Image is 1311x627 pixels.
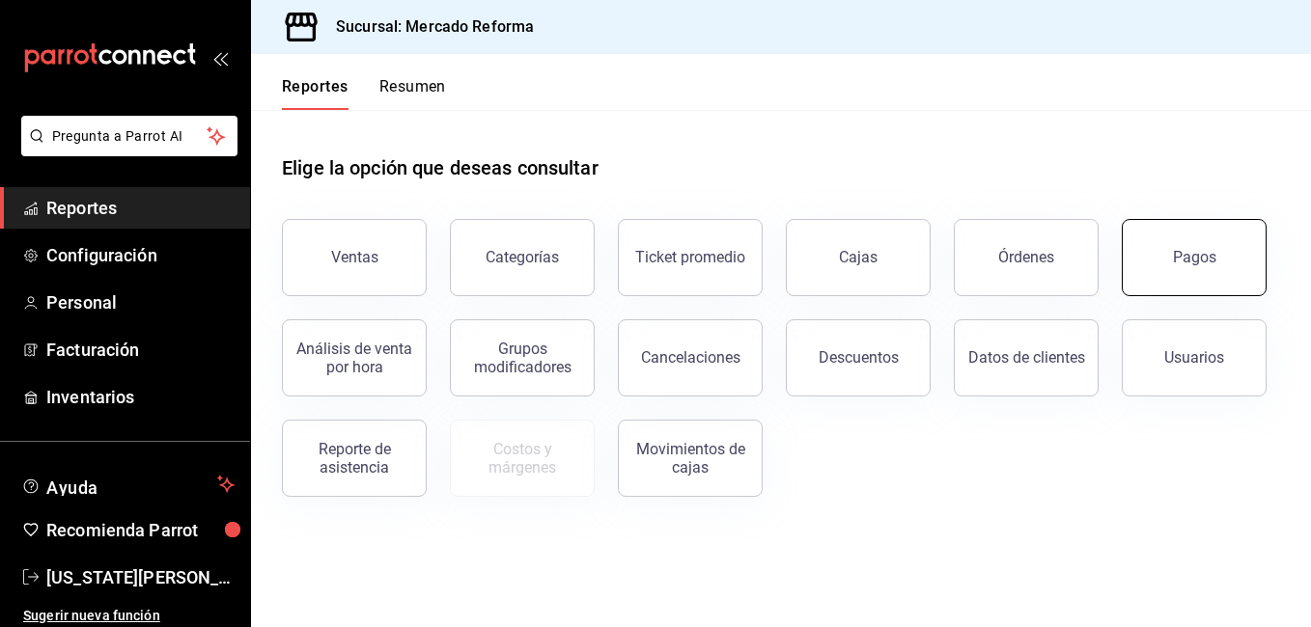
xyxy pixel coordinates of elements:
button: Ventas [282,219,427,296]
button: Categorías [450,219,595,296]
button: Descuentos [786,319,931,396]
div: Ticket promedio [635,248,745,266]
button: Reporte de asistencia [282,420,427,497]
button: Cancelaciones [618,319,763,396]
a: Pregunta a Parrot AI [14,140,237,160]
div: navigation tabs [282,77,446,110]
button: Órdenes [954,219,1099,296]
div: Cajas [839,246,879,269]
span: Recomienda Parrot [46,517,235,543]
span: Ayuda [46,473,209,496]
div: Reporte de asistencia [294,440,414,477]
button: Reportes [282,77,349,110]
button: Pregunta a Parrot AI [21,116,237,156]
span: Configuración [46,242,235,268]
h3: Sucursal: Mercado Reforma [321,15,534,39]
div: Grupos modificadores [462,340,582,376]
button: Usuarios [1122,319,1267,396]
div: Pagos [1173,248,1216,266]
button: Contrata inventarios para ver este reporte [450,420,595,497]
div: Descuentos [819,348,899,367]
div: Datos de clientes [968,348,1085,367]
span: Personal [46,289,235,315]
button: Datos de clientes [954,319,1099,396]
h1: Elige la opción que deseas consultar [282,153,599,182]
span: Sugerir nueva función [23,606,235,626]
button: open_drawer_menu [212,50,228,66]
button: Pagos [1122,219,1267,296]
div: Ventas [331,248,378,266]
span: Facturación [46,337,235,363]
button: Ticket promedio [618,219,763,296]
div: Análisis de venta por hora [294,340,414,376]
button: Análisis de venta por hora [282,319,427,396]
button: Grupos modificadores [450,319,595,396]
span: Reportes [46,195,235,221]
span: Pregunta a Parrot AI [52,126,208,147]
div: Usuarios [1164,348,1224,367]
div: Movimientos de cajas [630,440,750,477]
span: Inventarios [46,384,235,410]
div: Costos y márgenes [462,440,582,477]
button: Resumen [379,77,446,110]
span: [US_STATE][PERSON_NAME] [46,564,235,590]
div: Órdenes [998,248,1054,266]
a: Cajas [786,219,931,296]
div: Categorías [486,248,559,266]
div: Cancelaciones [641,348,740,367]
button: Movimientos de cajas [618,420,763,497]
